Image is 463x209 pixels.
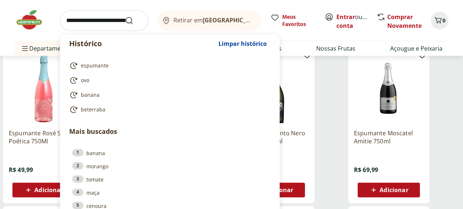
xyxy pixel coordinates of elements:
[125,16,142,25] button: Submit Search
[157,10,262,31] button: Retirar em[GEOGRAPHIC_DATA]/[GEOGRAPHIC_DATA]
[34,187,63,193] span: Adicionar
[72,188,83,196] div: 4
[443,17,445,24] span: 0
[215,35,270,52] button: Limpar histórico
[81,91,100,99] span: banana
[173,17,254,23] span: Retirar em
[72,149,83,156] div: 1
[354,166,378,174] span: R$ 69,99
[81,106,105,113] span: beterraba
[72,175,83,183] div: 3
[69,61,268,70] a: espumante
[72,188,268,197] a: 4maça
[380,187,408,193] span: Adicionar
[72,202,83,209] div: 5
[390,44,443,53] a: Açougue e Peixaria
[9,129,78,145] a: Espumante Rosé Salton Poética 750Ml
[336,12,369,30] span: ou
[69,91,268,99] a: banana
[358,183,420,197] button: Adicionar
[81,62,109,69] span: espumante
[9,166,33,174] span: R$ 49,99
[316,44,355,53] a: Nossas Frutas
[20,40,29,57] button: Menu
[20,40,73,57] span: Departamentos
[72,149,268,157] a: 1banana
[72,162,268,170] a: 2morango
[69,76,268,85] a: ovo
[270,13,316,28] a: Meus Favoritos
[203,16,326,24] b: [GEOGRAPHIC_DATA]/[GEOGRAPHIC_DATA]
[69,105,268,114] a: beterraba
[12,183,75,197] button: Adicionar
[336,13,377,30] a: Criar conta
[431,12,448,29] button: Carrinho
[69,38,215,49] p: Histórico
[354,54,423,123] img: Espumante Moscatel Amitie 750ml
[15,9,51,31] img: Hortifruti
[69,126,270,136] p: Mais buscados
[60,10,148,31] input: search
[336,13,355,21] a: Entrar
[387,13,422,30] a: Comprar Novamente
[219,41,267,47] span: Limpar histórico
[72,162,83,169] div: 2
[282,13,316,28] span: Meus Favoritos
[354,129,423,145] a: Espumante Moscatel Amitie 750ml
[9,54,78,123] img: Espumante Rosé Salton Poética 750Ml
[81,77,89,84] span: ovo
[72,175,268,183] a: 3tomate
